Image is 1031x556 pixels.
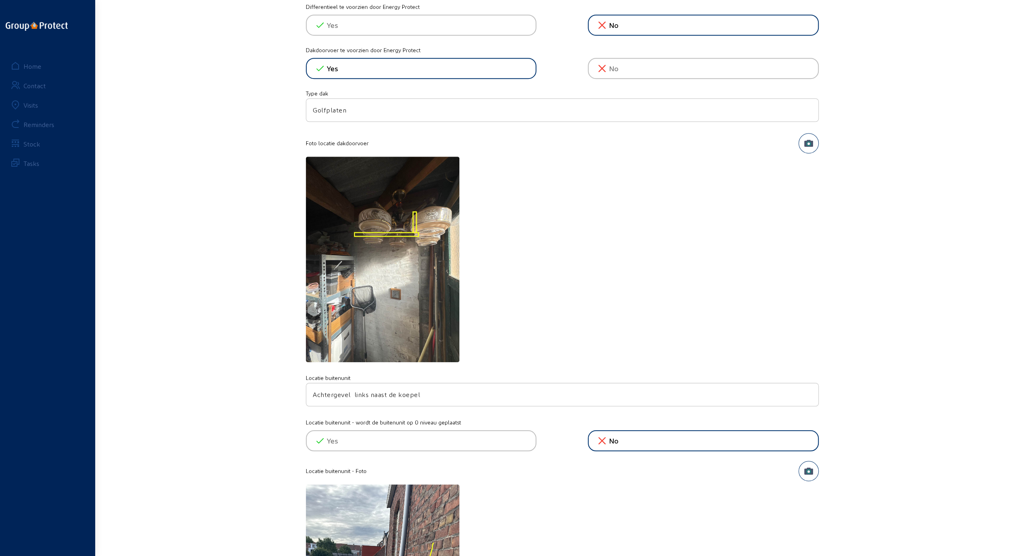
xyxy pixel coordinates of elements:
[23,159,39,167] div: Tasks
[306,418,819,430] mat-label: Locatie buitenunit - wordt de buitenunit op 0 niveau geplaatst
[5,153,90,173] a: Tasks
[23,101,38,109] div: Visits
[23,82,46,89] div: Contact
[5,76,90,95] a: Contact
[306,374,350,381] mat-label: Locatie buitenunit
[327,63,338,74] span: Yes
[5,95,90,115] a: Visits
[23,140,40,148] div: Stock
[306,45,819,58] mat-label: Dakdoorvoer te voorzien door Energy Protect
[306,2,819,15] mat-label: Differentieel te voorzien door Energy Protect
[6,22,68,31] img: logo-oneline.png
[327,19,338,31] span: Yes
[609,63,619,74] span: No
[327,435,338,446] span: Yes
[306,90,328,97] mat-label: Type dak
[609,19,619,31] span: No
[5,56,90,76] a: Home
[5,115,90,134] a: Reminders
[306,157,460,363] img: 7e010d56-2a75-9069-a160-84ec0011e5b9.jpeg
[23,62,41,70] div: Home
[5,134,90,153] a: Stock
[23,121,54,128] div: Reminders
[609,435,619,446] span: No
[306,140,369,146] mat-label: Foto locatie dakdoorvoer
[306,467,367,474] mat-label: Locatie buitenunit - Foto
